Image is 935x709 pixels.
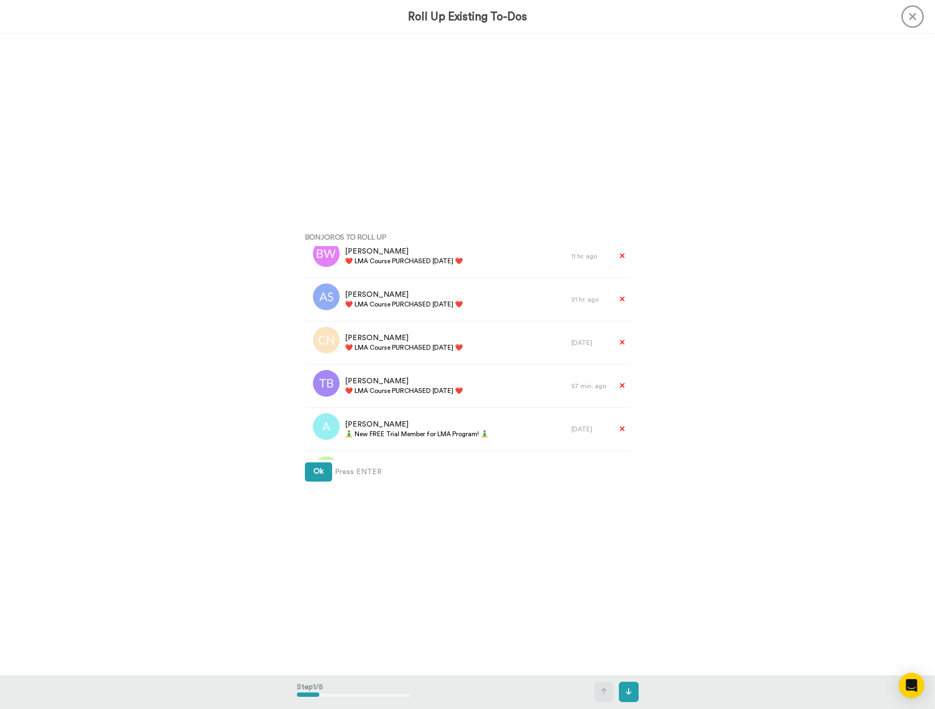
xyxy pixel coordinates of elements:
[313,327,340,353] img: cn.png
[571,425,609,434] div: [DATE]
[297,676,411,707] div: Step 1 / 5
[345,257,463,265] span: ❤️️ LMA Course PURCHASED [DATE] ❤️️
[571,382,609,390] div: 57 min. ago
[571,338,609,347] div: [DATE]
[313,413,340,440] img: a.png
[899,673,924,698] div: Open Intercom Messenger
[571,295,609,304] div: 21 hr. ago
[313,240,340,267] img: bw.png
[408,11,527,23] h3: Roll Up Existing To-Dos
[345,300,463,309] span: ❤️️ LMA Course PURCHASED [DATE] ❤️️
[313,283,340,310] img: as.png
[345,430,489,438] span: 🧘‍♂️ New FREE Trial Member for LMA Program! 🧘‍♂️
[345,376,463,387] span: [PERSON_NAME]
[345,289,463,300] span: [PERSON_NAME]
[345,333,463,343] span: [PERSON_NAME]
[305,462,332,482] button: Ok
[345,343,463,352] span: ❤️️ LMA Course PURCHASED [DATE] ❤️️
[305,233,631,241] h4: Bonjoros To Roll Up
[345,387,463,395] span: ❤️️ LMA Course PURCHASED [DATE] ❤️️
[571,252,609,261] div: 11 hr. ago
[345,246,463,257] span: [PERSON_NAME]
[335,467,382,477] span: Press ENTER
[345,419,489,430] span: [PERSON_NAME]
[313,456,340,483] img: mw.png
[313,468,324,475] span: Ok
[313,370,340,397] img: tb.png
